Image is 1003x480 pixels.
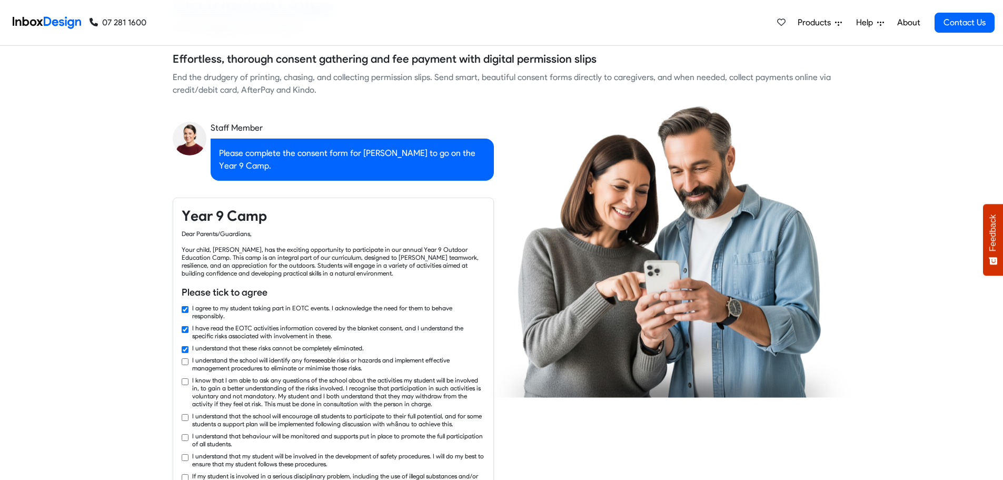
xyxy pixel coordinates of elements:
a: Products [793,12,846,33]
div: Staff Member [211,122,494,134]
div: End the drudgery of printing, chasing, and collecting permission slips. Send smart, beautiful con... [173,71,831,96]
span: Feedback [988,214,998,251]
h4: Year 9 Camp [182,207,485,226]
label: I have read the EOTC activities information covered by the blanket consent, and I understand the ... [192,324,485,340]
img: staff_avatar.png [173,122,206,155]
label: I agree to my student taking part in EOTC events. I acknowledge the need for them to behave respo... [192,304,485,320]
span: Help [856,16,877,29]
span: Products [798,16,835,29]
a: 07 281 1600 [90,16,146,29]
label: I understand the school will identify any foreseeable risks or hazards and implement effective ma... [192,356,485,372]
a: Contact Us [935,13,995,33]
label: I understand that behaviour will be monitored and supports put in place to promote the full parti... [192,432,485,448]
a: Help [852,12,888,33]
div: Dear Parents/Guardians, Your child, [PERSON_NAME], has the exciting opportunity to participate in... [182,230,485,277]
button: Feedback - Show survey [983,204,1003,276]
label: I understand that my student will be involved in the development of safety procedures. I will do ... [192,452,485,468]
div: Please complete the consent form for [PERSON_NAME] to go on the Year 9 Camp. [211,139,494,181]
h6: Please tick to agree [182,286,485,299]
h5: Effortless, thorough consent gathering and fee payment with digital permission slips [173,51,597,67]
img: parents_using_phone.png [489,105,850,397]
label: I understand that the school will encourage all students to participate to their full potential, ... [192,412,485,428]
label: I know that I am able to ask any questions of the school about the activities my student will be ... [192,376,485,408]
a: About [894,12,923,33]
label: I understand that these risks cannot be completely eliminated. [192,344,364,352]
